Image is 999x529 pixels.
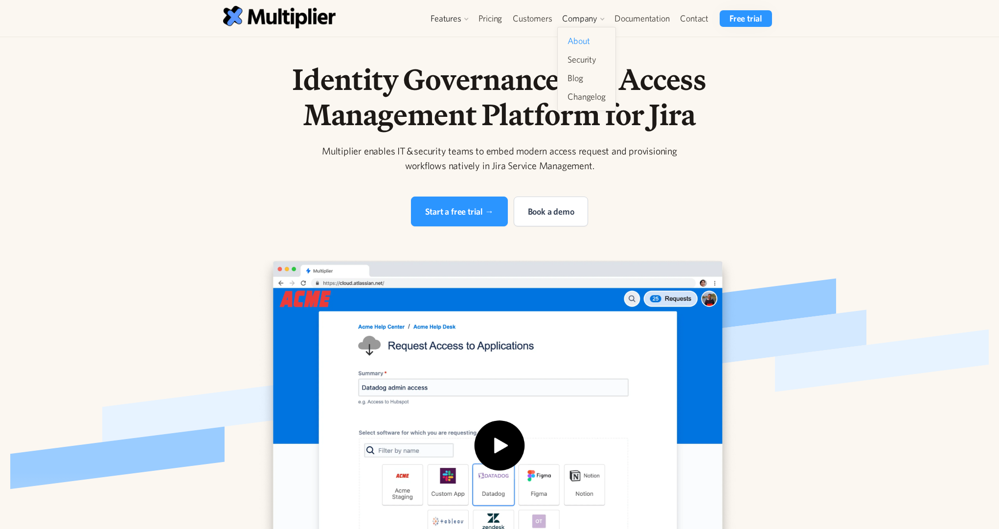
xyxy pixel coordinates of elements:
[411,197,508,226] a: Start a free trial →
[564,88,609,106] a: Changelog
[249,62,750,132] h1: Identity Governance and Access Management Platform for Jira
[507,10,557,27] a: Customers
[564,51,609,68] a: Security
[473,10,508,27] a: Pricing
[431,13,461,24] div: Features
[425,205,494,218] div: Start a free trial →
[720,10,772,27] a: Free trial
[426,10,473,27] div: Features
[675,10,714,27] a: Contact
[562,13,597,24] div: Company
[609,10,675,27] a: Documentation
[557,10,609,27] div: Company
[468,420,531,483] img: Play icon
[514,197,589,226] a: Book a demo
[528,205,574,218] div: Book a demo
[557,27,615,111] nav: Company
[312,144,687,173] div: Multiplier enables IT & security teams to embed modern access request and provisioning workflows ...
[564,69,609,87] a: Blog
[564,32,609,50] a: About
